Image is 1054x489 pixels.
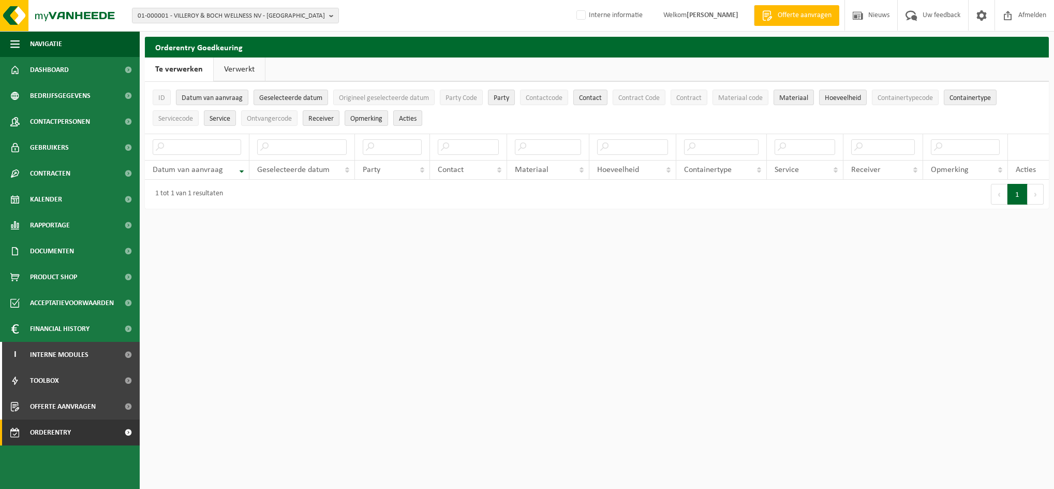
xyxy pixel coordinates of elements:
[150,185,223,204] div: 1 tot 1 van 1 resultaten
[153,166,223,174] span: Datum van aanvraag
[1028,184,1044,205] button: Next
[10,342,20,368] span: I
[687,11,738,19] strong: [PERSON_NAME]
[515,166,548,174] span: Materiaal
[333,90,435,105] button: Origineel geselecteerde datumOrigineel geselecteerde datum: Activate to sort
[30,31,62,57] span: Navigatie
[520,90,568,105] button: ContactcodeContactcode: Activate to sort
[363,166,380,174] span: Party
[712,90,768,105] button: Materiaal codeMateriaal code: Activate to sort
[579,94,602,102] span: Contact
[30,161,70,186] span: Contracten
[30,57,69,83] span: Dashboard
[775,166,799,174] span: Service
[775,10,834,21] span: Offerte aanvragen
[176,90,248,105] button: Datum van aanvraagDatum van aanvraag: Activate to remove sorting
[671,90,707,105] button: ContractContract: Activate to sort
[204,110,236,126] button: ServiceService: Activate to sort
[30,186,62,212] span: Kalender
[257,166,330,174] span: Geselecteerde datum
[158,115,193,123] span: Servicecode
[30,342,88,368] span: Interne modules
[494,94,509,102] span: Party
[944,90,997,105] button: ContainertypeContainertype: Activate to sort
[618,94,660,102] span: Contract Code
[676,94,702,102] span: Contract
[30,109,90,135] span: Contactpersonen
[30,135,69,161] span: Gebruikers
[488,90,515,105] button: PartyParty: Activate to sort
[345,110,388,126] button: OpmerkingOpmerking: Activate to sort
[684,166,732,174] span: Containertype
[573,90,607,105] button: ContactContact: Activate to sort
[597,166,639,174] span: Hoeveelheid
[440,90,483,105] button: Party CodeParty Code: Activate to sort
[241,110,298,126] button: OntvangercodeOntvangercode: Activate to sort
[182,94,243,102] span: Datum van aanvraag
[526,94,562,102] span: Contactcode
[158,94,165,102] span: ID
[30,212,70,238] span: Rapportage
[878,94,933,102] span: Containertypecode
[339,94,429,102] span: Origineel geselecteerde datum
[949,94,991,102] span: Containertype
[1007,184,1028,205] button: 1
[1016,166,1036,174] span: Acties
[303,110,339,126] button: ReceiverReceiver: Activate to sort
[393,110,422,126] button: Acties
[308,115,334,123] span: Receiver
[132,8,339,23] button: 01-000001 - VILLEROY & BOCH WELLNESS NV - [GEOGRAPHIC_DATA]
[30,368,59,394] span: Toolbox
[30,83,91,109] span: Bedrijfsgegevens
[30,238,74,264] span: Documenten
[825,94,861,102] span: Hoeveelheid
[754,5,839,26] a: Offerte aanvragen
[718,94,763,102] span: Materiaal code
[30,290,114,316] span: Acceptatievoorwaarden
[138,8,325,24] span: 01-000001 - VILLEROY & BOCH WELLNESS NV - [GEOGRAPHIC_DATA]
[30,394,96,420] span: Offerte aanvragen
[153,90,171,105] button: IDID: Activate to sort
[350,115,382,123] span: Opmerking
[613,90,665,105] button: Contract CodeContract Code: Activate to sort
[30,316,90,342] span: Financial History
[210,115,230,123] span: Service
[259,94,322,102] span: Geselecteerde datum
[153,110,199,126] button: ServicecodeServicecode: Activate to sort
[438,166,464,174] span: Contact
[819,90,867,105] button: HoeveelheidHoeveelheid: Activate to sort
[145,37,1049,57] h2: Orderentry Goedkeuring
[991,184,1007,205] button: Previous
[779,94,808,102] span: Materiaal
[399,115,417,123] span: Acties
[774,90,814,105] button: MateriaalMateriaal: Activate to sort
[446,94,477,102] span: Party Code
[247,115,292,123] span: Ontvangercode
[872,90,939,105] button: ContainertypecodeContainertypecode: Activate to sort
[145,57,213,81] a: Te verwerken
[931,166,969,174] span: Opmerking
[851,166,881,174] span: Receiver
[30,264,77,290] span: Product Shop
[254,90,328,105] button: Geselecteerde datumGeselecteerde datum: Activate to sort
[214,57,265,81] a: Verwerkt
[574,8,643,23] label: Interne informatie
[30,420,117,445] span: Orderentry Goedkeuring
